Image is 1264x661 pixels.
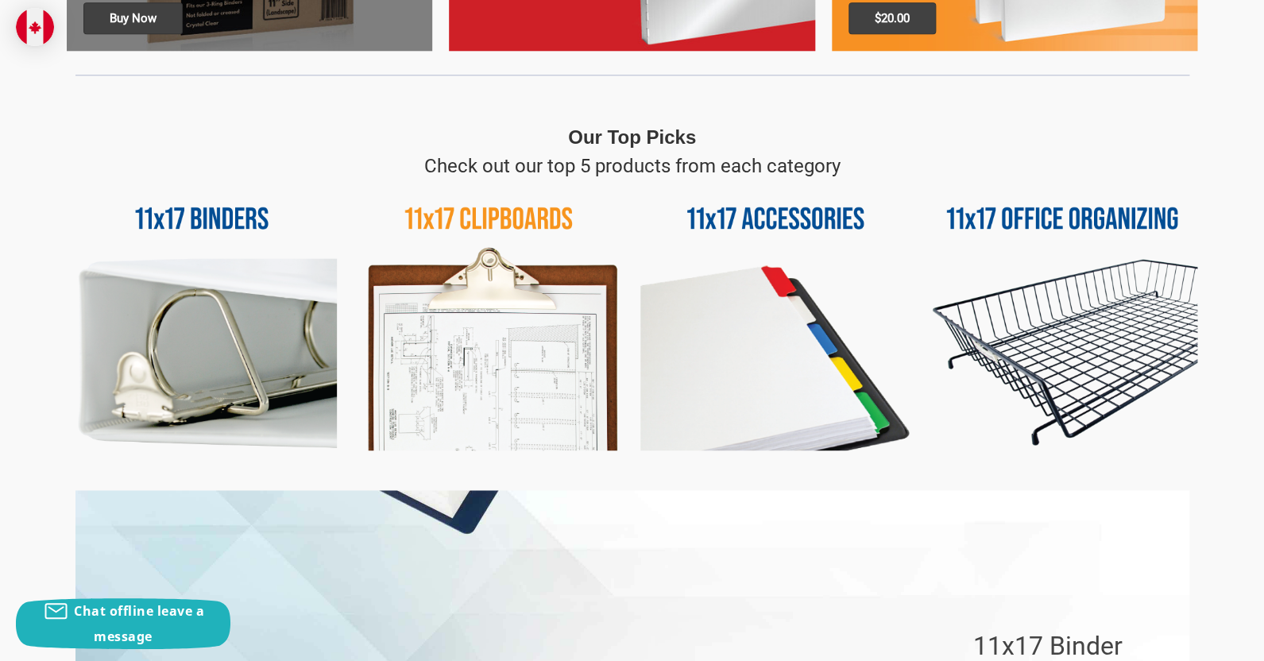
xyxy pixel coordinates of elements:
[67,180,337,450] img: 11x17 Binders
[74,602,204,645] span: Chat offline leave a message
[354,180,624,450] img: 11x17 Clipboards
[16,598,230,649] button: Chat offline leave a message
[848,2,936,34] span: $20.00
[16,8,54,46] img: duty and tax information for Canada
[927,180,1197,450] img: 11x17 Office Organizing
[424,152,841,180] p: Check out our top 5 products from each category
[640,180,910,450] img: 11x17 Accessories
[83,2,183,34] span: Buy Now
[568,123,696,152] p: Our Top Picks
